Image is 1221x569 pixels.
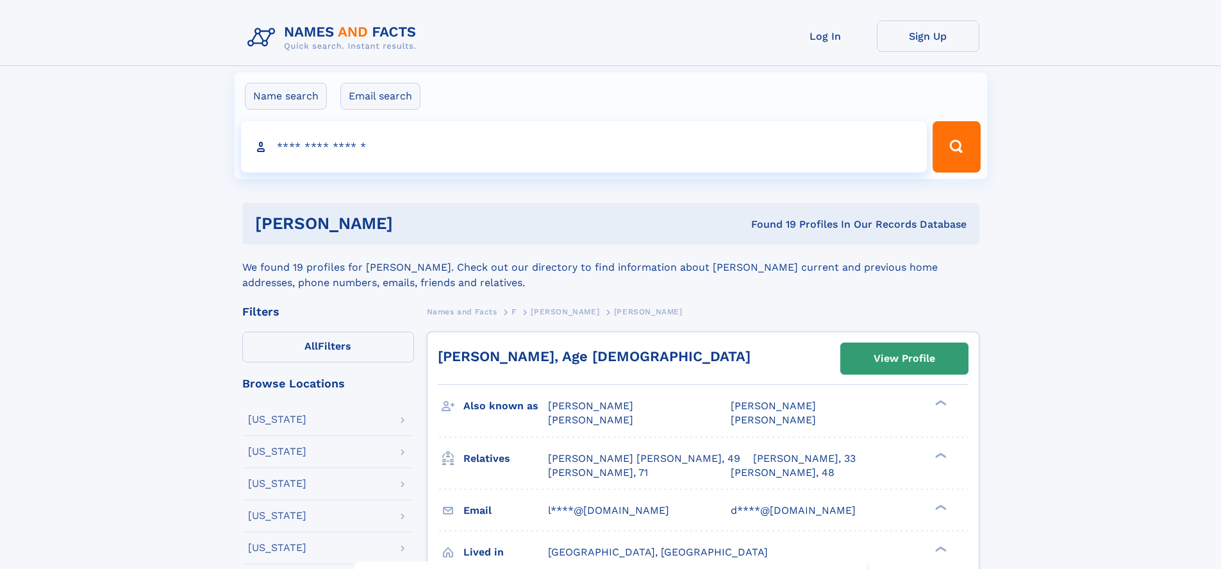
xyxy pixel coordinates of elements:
[932,399,947,407] div: ❯
[548,546,768,558] span: [GEOGRAPHIC_DATA], [GEOGRAPHIC_DATA]
[463,448,548,470] h3: Relatives
[304,340,318,352] span: All
[248,511,306,521] div: [US_STATE]
[242,21,427,55] img: Logo Names and Facts
[463,541,548,563] h3: Lived in
[255,216,572,232] h1: [PERSON_NAME]
[248,543,306,553] div: [US_STATE]
[548,414,633,426] span: [PERSON_NAME]
[427,303,497,319] a: Names and Facts
[548,466,648,480] a: [PERSON_NAME], 71
[774,21,877,52] a: Log In
[932,545,947,553] div: ❯
[463,500,548,522] h3: Email
[548,400,633,412] span: [PERSON_NAME]
[511,303,517,319] a: F
[248,479,306,489] div: [US_STATE]
[531,307,599,316] span: [PERSON_NAME]
[731,414,816,426] span: [PERSON_NAME]
[531,303,599,319] a: [PERSON_NAME]
[877,21,979,52] a: Sign Up
[242,306,414,318] div: Filters
[438,348,751,364] a: [PERSON_NAME], Age [DEMOGRAPHIC_DATA]
[242,332,414,362] label: Filters
[242,378,414,389] div: Browse Locations
[242,244,979,291] div: We found 19 profiles for [PERSON_NAME]. Check out our directory to find information about [PERSON...
[614,307,683,316] span: [PERSON_NAME]
[731,466,835,480] a: [PERSON_NAME], 48
[731,400,816,412] span: [PERSON_NAME]
[248,446,306,457] div: [US_STATE]
[511,307,517,316] span: F
[841,343,968,374] a: View Profile
[463,395,548,417] h3: Also known as
[932,503,947,511] div: ❯
[933,121,980,173] button: Search Button
[932,451,947,459] div: ❯
[874,344,935,373] div: View Profile
[248,414,306,425] div: [US_STATE]
[241,121,927,173] input: search input
[245,83,327,110] label: Name search
[340,83,420,110] label: Email search
[572,217,967,232] div: Found 19 Profiles In Our Records Database
[548,452,740,466] a: [PERSON_NAME] [PERSON_NAME], 49
[753,452,856,466] a: [PERSON_NAME], 33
